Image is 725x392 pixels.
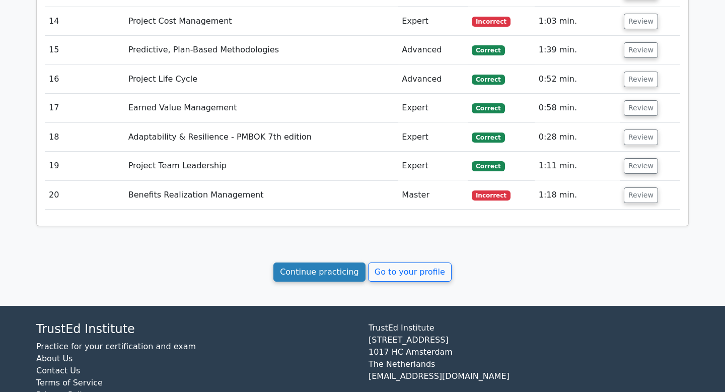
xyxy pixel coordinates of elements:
[535,152,620,180] td: 1:11 min.
[124,181,398,210] td: Benefits Realization Management
[124,7,398,36] td: Project Cost Management
[624,14,658,29] button: Review
[124,94,398,122] td: Earned Value Management
[368,263,452,282] a: Go to your profile
[36,378,103,387] a: Terms of Service
[535,36,620,64] td: 1:39 min.
[472,190,511,201] span: Incorrect
[36,342,196,351] a: Practice for your certification and exam
[124,36,398,64] td: Predictive, Plan-Based Methodologies
[45,94,124,122] td: 17
[45,152,124,180] td: 19
[45,123,124,152] td: 18
[472,17,511,27] span: Incorrect
[398,152,468,180] td: Expert
[398,123,468,152] td: Expert
[45,181,124,210] td: 20
[472,103,504,113] span: Correct
[472,45,504,55] span: Correct
[624,129,658,145] button: Review
[535,65,620,94] td: 0:52 min.
[124,152,398,180] td: Project Team Leadership
[36,366,80,375] a: Contact Us
[472,75,504,85] span: Correct
[624,100,658,116] button: Review
[624,158,658,174] button: Review
[535,181,620,210] td: 1:18 min.
[45,36,124,64] td: 15
[398,65,468,94] td: Advanced
[535,7,620,36] td: 1:03 min.
[535,123,620,152] td: 0:28 min.
[624,72,658,87] button: Review
[36,322,356,337] h4: TrustEd Institute
[535,94,620,122] td: 0:58 min.
[398,7,468,36] td: Expert
[124,65,398,94] td: Project Life Cycle
[398,181,468,210] td: Master
[45,65,124,94] td: 16
[472,133,504,143] span: Correct
[273,263,366,282] a: Continue practicing
[124,123,398,152] td: Adaptability & Resilience - PMBOK 7th edition
[472,161,504,171] span: Correct
[624,42,658,58] button: Review
[398,36,468,64] td: Advanced
[45,7,124,36] td: 14
[624,187,658,203] button: Review
[36,354,72,363] a: About Us
[398,94,468,122] td: Expert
